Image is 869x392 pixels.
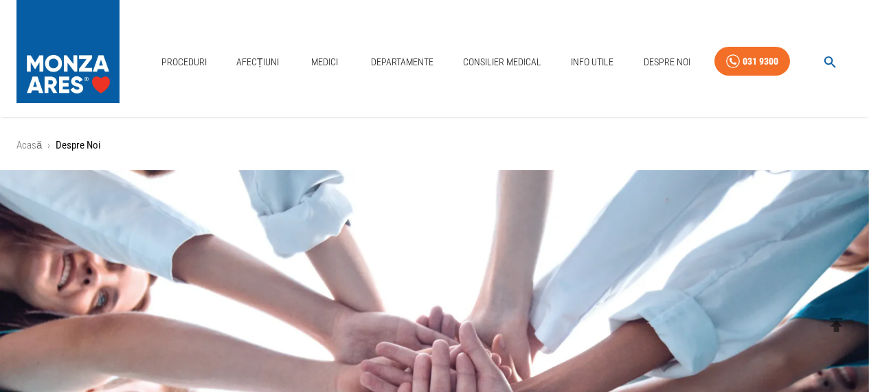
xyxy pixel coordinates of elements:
li: › [47,138,50,153]
p: Despre Noi [56,138,100,153]
nav: breadcrumb [16,138,853,153]
a: Acasă [16,139,42,151]
div: 031 9300 [743,53,778,70]
a: Departamente [365,48,439,76]
a: Info Utile [565,48,619,76]
a: Consilier Medical [458,48,547,76]
a: 031 9300 [714,47,790,76]
a: Medici [303,48,347,76]
a: Proceduri [156,48,212,76]
button: delete [817,306,855,344]
a: Despre Noi [638,48,696,76]
a: Afecțiuni [231,48,284,76]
